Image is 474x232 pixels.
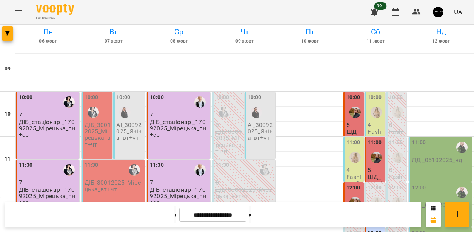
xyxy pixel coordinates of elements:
[346,167,363,173] p: 4
[368,93,382,102] label: 10:00
[150,179,209,186] p: 7
[368,139,382,147] label: 11:00
[82,26,145,38] h6: Вт
[150,93,164,102] label: 10:00
[63,96,75,108] img: Мірецька Юлія
[19,111,78,118] p: 7
[148,38,211,45] h6: 08 жовт
[248,122,274,141] p: АІ_30092025_Яніна_вт+чт
[215,93,229,102] label: 10:00
[85,93,98,102] label: 10:00
[346,122,363,128] p: 5
[82,38,145,45] h6: 07 жовт
[389,139,403,147] label: 11:00
[349,107,361,118] img: Студницька Лілія
[368,184,382,192] label: 12:00
[371,107,382,118] img: Підложевич Любов
[412,139,426,147] label: 11:00
[409,26,472,38] h6: Нд
[251,107,262,118] div: Яніна Євстигнєєва
[389,184,403,192] label: 12:00
[392,152,403,163] img: Підложевич Любов
[150,119,209,138] p: ДІБ_стаціонар _17092025_Мірецька_пн+ср
[279,38,342,45] h6: 10 жовт
[349,197,361,208] img: Студницька Лілія
[19,179,78,186] p: 7
[19,161,33,169] label: 11:30
[279,26,342,38] h6: Пт
[85,161,98,169] label: 11:30
[63,164,75,176] img: Мірецька Юлія
[371,197,382,208] img: Підложевич Любов
[150,161,164,169] label: 11:30
[412,157,462,163] p: ЛД _05102025_нд
[9,3,27,21] button: Menu
[392,107,403,118] div: Підложевич Любов
[454,8,462,16] span: UA
[85,122,111,148] p: ДІБ_30012025_Мірецька_вт+чт
[215,186,274,200] p: ДІБ_30012025_Мірецька_вт+чт
[219,107,230,118] img: Мірецька Юлія
[215,128,242,154] p: ДІБ_30012025_Мірецька_вт+чт
[344,26,407,38] h6: Сб
[150,111,209,118] p: 7
[346,139,360,147] label: 11:00
[19,119,78,138] p: ДІБ_стаціонар _17092025_Мірецька_пн+ср
[389,122,405,128] p: 0
[119,107,131,118] img: Яніна Євстигнєєва
[17,38,80,45] h6: 06 жовт
[392,197,403,208] img: Підложевич Любов
[368,174,384,213] p: ШД_стаціонар_041025_сб.
[116,122,143,141] p: АІ_30092025_Яніна_вт+чт
[19,93,33,102] label: 10:00
[346,128,363,168] p: ШД_стаціонар_041025_сб.
[36,15,74,20] span: For Business
[88,107,99,118] img: Мірецька Юлія
[213,38,276,45] h6: 09 жовт
[148,26,211,38] h6: Ср
[389,93,403,102] label: 10:00
[371,152,382,163] img: Студницька Лілія
[248,93,262,102] label: 10:00
[368,167,384,173] p: 5
[456,142,468,153] img: Гощицький Сергій
[346,174,363,219] p: Fashion_270925_Холодило_сб
[260,164,271,176] img: Мірецька Юлія
[349,152,361,163] img: Підложевич Любов
[194,96,206,108] img: Дудич Іван
[409,38,472,45] h6: 12 жовт
[150,186,209,206] p: ДІБ_стаціонар _17092025_Мірецька_пн+ср
[194,164,206,176] div: Дудич Іван
[412,184,426,192] label: 12:00
[215,122,242,128] p: 0
[129,164,140,176] img: Мірецька Юлія
[433,7,443,17] img: c23ded83cd5f3a465fb1844f00e21456.png
[17,26,80,38] h6: Пн
[85,179,143,192] p: ДІБ_30012025_Мірецька_вт+чт
[451,5,465,19] button: UA
[346,184,360,192] label: 12:00
[5,110,11,118] h6: 10
[346,93,360,102] label: 10:00
[456,187,468,198] img: Гощицький Сергій
[389,174,405,219] p: Fashion_270925_Холодило_сб
[368,128,384,174] p: Fashion_270925_Холодило_сб
[116,93,130,102] label: 10:00
[389,167,405,173] p: 0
